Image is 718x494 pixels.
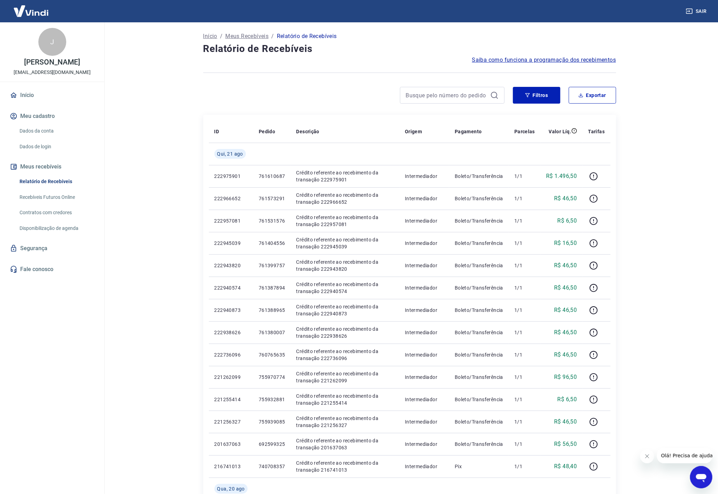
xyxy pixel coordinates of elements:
[296,281,394,295] p: Crédito referente ao recebimento da transação 222940574
[203,42,616,56] h4: Relatório de Recebíveis
[296,169,394,183] p: Crédito referente ao recebimento da transação 222975901
[514,195,535,202] p: 1/1
[259,240,285,247] p: 761404556
[405,195,444,202] p: Intermediador
[214,351,248,358] p: 222736096
[4,5,59,10] span: Olá! Precisa de ajuda?
[455,307,503,314] p: Boleto/Transferência
[296,236,394,250] p: Crédito referente ao recebimento da transação 222945039
[259,418,285,425] p: 755939085
[405,463,444,470] p: Intermediador
[455,396,503,403] p: Boleto/Transferência
[554,351,577,359] p: R$ 46,50
[455,441,503,448] p: Boleto/Transferência
[455,262,503,269] p: Boleto/Transferência
[259,307,285,314] p: 761388965
[296,348,394,362] p: Crédito referente ao recebimento da transação 222736096
[17,174,96,189] a: Relatório de Recebíveis
[296,214,394,228] p: Crédito referente ao recebimento da transação 222957081
[259,217,285,224] p: 761531576
[8,262,96,277] a: Fale conosco
[405,262,444,269] p: Intermediador
[277,32,337,40] p: Relatório de Recebíveis
[8,108,96,124] button: Meu cadastro
[259,128,275,135] p: Pedido
[259,173,285,180] p: 761610687
[513,87,560,104] button: Filtros
[214,307,248,314] p: 222940873
[24,59,80,66] p: [PERSON_NAME]
[405,307,444,314] p: Intermediador
[296,437,394,451] p: Crédito referente ao recebimento da transação 201637063
[259,195,285,202] p: 761573291
[554,328,577,337] p: R$ 46,50
[455,374,503,381] p: Boleto/Transferência
[514,173,535,180] p: 1/1
[17,140,96,154] a: Dados de login
[558,217,577,225] p: R$ 6,50
[296,459,394,473] p: Crédito referente ao recebimento da transação 216741013
[405,284,444,291] p: Intermediador
[514,396,535,403] p: 1/1
[203,32,217,40] a: Início
[225,32,269,40] a: Meus Recebíveis
[514,307,535,314] p: 1/1
[220,32,222,40] p: /
[455,173,503,180] p: Boleto/Transferência
[554,261,577,270] p: R$ 46,50
[296,325,394,339] p: Crédito referente ao recebimento da transação 222938626
[214,195,248,202] p: 222966652
[406,90,488,100] input: Busque pelo número do pedido
[214,284,248,291] p: 222940574
[514,329,535,336] p: 1/1
[8,0,54,22] img: Vindi
[405,351,444,358] p: Intermediador
[455,284,503,291] p: Boleto/Transferência
[405,441,444,448] p: Intermediador
[514,128,535,135] p: Parcelas
[17,221,96,235] a: Disponibilização de agenda
[259,396,285,403] p: 755932881
[640,449,654,463] iframe: Fechar mensagem
[296,259,394,272] p: Crédito referente ao recebimento da transação 222943820
[569,87,616,104] button: Exportar
[8,241,96,256] a: Segurança
[546,172,577,180] p: R$ 1.496,50
[214,463,248,470] p: 216741013
[296,370,394,384] p: Crédito referente ao recebimento da transação 221262099
[296,192,394,205] p: Crédito referente ao recebimento da transação 222966652
[514,262,535,269] p: 1/1
[214,418,248,425] p: 221256327
[455,217,503,224] p: Boleto/Transferência
[17,205,96,220] a: Contratos com credores
[405,374,444,381] p: Intermediador
[514,374,535,381] p: 1/1
[455,195,503,202] p: Boleto/Transferência
[514,284,535,291] p: 1/1
[514,418,535,425] p: 1/1
[554,284,577,292] p: R$ 46,50
[455,351,503,358] p: Boleto/Transferência
[259,374,285,381] p: 755970774
[14,69,91,76] p: [EMAIL_ADDRESS][DOMAIN_NAME]
[554,306,577,314] p: R$ 46,50
[472,56,616,64] span: Saiba como funciona a programação dos recebimentos
[259,351,285,358] p: 760765635
[8,88,96,103] a: Início
[554,440,577,448] p: R$ 56,50
[554,418,577,426] p: R$ 46,50
[558,395,577,404] p: R$ 6,50
[588,128,605,135] p: Tarifas
[296,415,394,429] p: Crédito referente ao recebimento da transação 221256327
[514,441,535,448] p: 1/1
[214,217,248,224] p: 222957081
[455,240,503,247] p: Boleto/Transferência
[455,329,503,336] p: Boleto/Transferência
[8,159,96,174] button: Meus recebíveis
[554,373,577,381] p: R$ 96,50
[214,173,248,180] p: 222975901
[455,128,482,135] p: Pagamento
[271,32,274,40] p: /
